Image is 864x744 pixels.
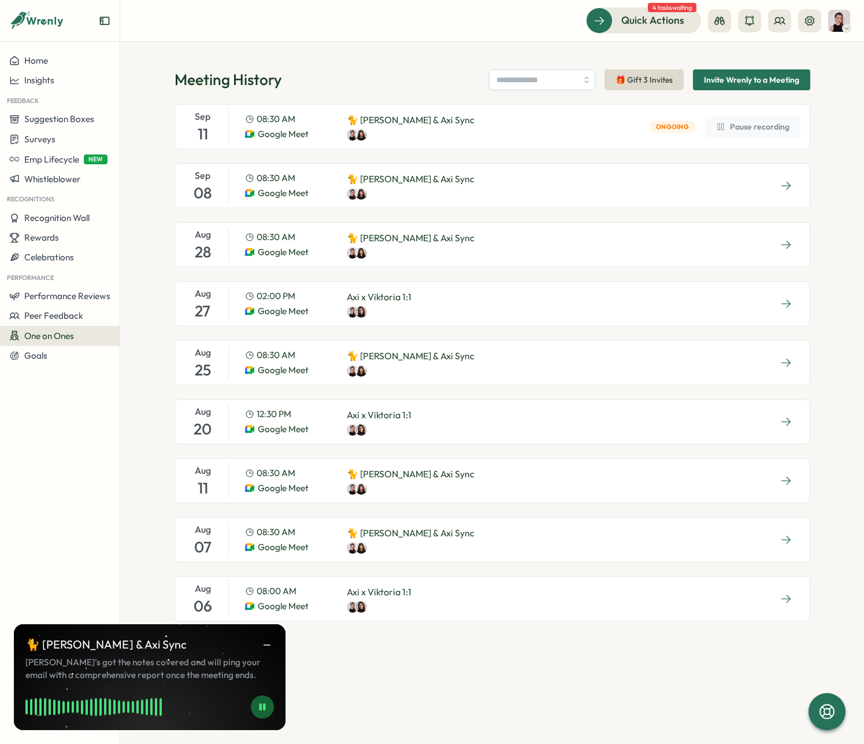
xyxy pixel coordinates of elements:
[195,286,211,301] span: Aug
[355,542,367,554] img: Kelly Rosa
[257,526,295,539] span: 08:30 AM
[355,247,367,259] img: Kelly Rosa
[24,290,110,301] span: Performance Reviews
[195,345,211,360] span: Aug
[198,124,208,144] span: 11
[24,252,74,263] span: Celebrations
[347,349,474,363] p: 🐈 [PERSON_NAME] & Axi Sync
[258,423,309,436] span: Google Meet
[257,231,295,244] span: 08:30 AM
[195,404,211,419] span: Aug
[257,290,295,303] span: 02:00 PM
[24,330,74,341] span: One on Ones
[24,310,83,321] span: Peer Feedback
[24,174,80,185] span: Whistleblower
[705,116,800,137] button: Pause recording
[194,537,212,557] span: 07
[24,154,79,165] span: Emp Lifecycle
[175,340,810,385] a: Aug2508:30 AMGoogle Meet🐈 [PERSON_NAME] & Axi SyncAxi MolnarKelly Rosa
[355,483,367,495] img: Kelly Rosa
[258,246,309,259] span: Google Meet
[195,463,211,478] span: Aug
[347,467,474,481] p: 🐈 [PERSON_NAME] & Axi Sync
[25,656,274,682] span: [PERSON_NAME]'s got the notes covered and will ping your email with a comprehensive report once t...
[347,408,411,422] p: Axi x Viktoria 1:1
[355,365,367,377] img: Kelly Rosa
[355,424,367,436] img: Viktoria Korzhova
[24,350,47,361] span: Goals
[257,467,295,480] span: 08:30 AM
[195,227,211,242] span: Aug
[355,129,367,141] img: Kelly Rosa
[195,581,211,596] span: Aug
[258,541,309,554] span: Google Meet
[194,183,212,203] span: 08
[605,69,684,90] button: 🎁 Gift 3 Invites
[347,542,358,554] img: Axi Molnar
[195,301,210,321] span: 27
[24,113,94,124] span: Suggestion Boxes
[347,306,358,318] img: Axi Molnar
[257,349,295,362] span: 08:30 AM
[347,247,358,259] img: Axi Molnar
[347,601,358,613] img: Axi Molnar
[194,419,212,439] span: 20
[828,10,850,32] img: Axi Molnar
[693,69,810,90] button: Invite Wrenly to a Meeting
[347,483,358,495] img: Axi Molnar
[84,154,107,164] span: NEW
[258,305,309,318] span: Google Meet
[175,222,810,267] a: Aug2808:30 AMGoogle Meet🐈 [PERSON_NAME] & Axi SyncAxi MolnarKelly Rosa
[175,163,810,208] a: Sep0808:30 AMGoogle Meet🐈 [PERSON_NAME] & Axi SyncAxi MolnarKelly Rosa
[257,172,295,185] span: 08:30 AM
[656,121,689,132] span: Ongoing
[258,482,309,495] span: Google Meet
[347,113,474,127] p: 🐈 [PERSON_NAME] & Axi Sync
[194,596,212,616] span: 06
[258,187,309,200] span: Google Meet
[615,70,673,90] span: 🎁 Gift 3 Invites
[257,585,296,598] span: 08:00 AM
[25,636,187,654] p: 🐈 [PERSON_NAME] & Axi Sync
[175,69,282,90] h1: Meeting History
[175,458,810,503] a: Aug1108:30 AMGoogle Meet🐈 [PERSON_NAME] & Axi SyncAxi MolnarKelly Rosa
[586,8,701,33] button: Quick Actions
[99,15,110,27] button: Expand sidebar
[195,522,211,537] span: Aug
[347,172,474,186] p: 🐈 [PERSON_NAME] & Axi Sync
[257,408,291,421] span: 12:30 PM
[175,576,810,621] a: Aug0608:00 AMGoogle MeetAxi x Viktoria 1:1Axi MolnarViktoria Korzhova
[347,585,411,599] p: Axi x Viktoria 1:1
[175,281,810,326] a: Aug2702:00 PMGoogle MeetAxi x Viktoria 1:1Axi MolnarViktoria Korzhova
[355,306,367,318] img: Viktoria Korzhova
[355,601,367,613] img: Viktoria Korzhova
[347,290,411,304] p: Axi x Viktoria 1:1
[251,695,274,719] button: Pause Meeting
[198,478,208,498] span: 11
[355,188,367,200] img: Kelly Rosa
[347,526,474,540] p: 🐈 [PERSON_NAME] & Axi Sync
[24,134,55,145] span: Surveys
[24,212,90,223] span: Recognition Wall
[195,242,211,262] span: 28
[258,600,309,613] span: Google Meet
[347,365,358,377] img: Axi Molnar
[347,188,358,200] img: Axi Molnar
[24,75,54,86] span: Insights
[648,3,696,12] span: 4 tasks waiting
[195,109,210,124] span: Sep
[347,424,358,436] img: Axi Molnar
[257,113,295,126] span: 08:30 AM
[704,70,799,90] span: Invite Wrenly to a Meeting
[621,13,684,28] span: Quick Actions
[195,168,210,183] span: Sep
[24,232,59,243] span: Rewards
[347,129,358,141] img: Axi Molnar
[175,517,810,562] a: Aug0708:30 AMGoogle Meet🐈 [PERSON_NAME] & Axi SyncAxi MolnarKelly Rosa
[195,360,211,380] span: 25
[258,364,309,377] span: Google Meet
[347,231,474,245] p: 🐈 [PERSON_NAME] & Axi Sync
[175,399,810,444] a: Aug2012:30 PMGoogle MeetAxi x Viktoria 1:1Axi MolnarViktoria Korzhova
[24,55,48,66] span: Home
